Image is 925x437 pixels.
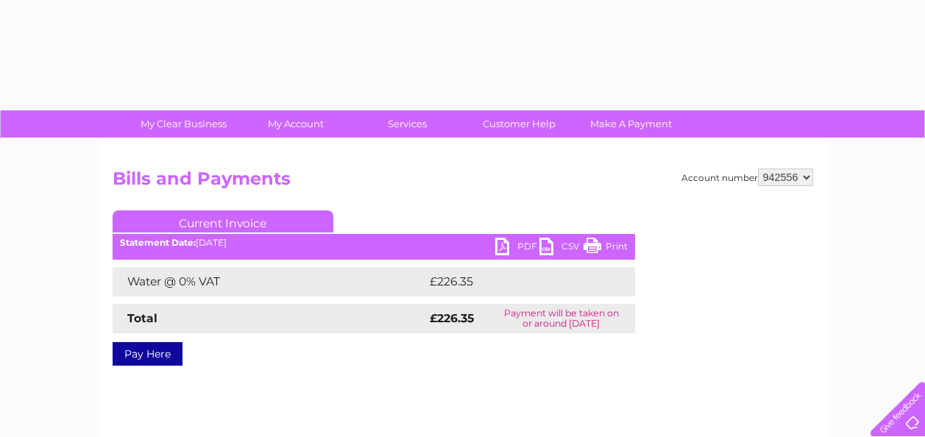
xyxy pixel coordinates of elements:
a: PDF [495,238,539,259]
a: Make A Payment [570,110,692,138]
a: Services [347,110,468,138]
a: Current Invoice [113,210,333,232]
b: Statement Date: [120,237,196,248]
div: Account number [681,168,813,186]
td: Payment will be taken on or around [DATE] [488,304,635,333]
td: Water @ 0% VAT [113,267,426,296]
h2: Bills and Payments [113,168,813,196]
a: My Account [235,110,356,138]
strong: £226.35 [430,311,474,325]
td: £226.35 [426,267,609,296]
a: CSV [539,238,584,259]
div: [DATE] [113,238,635,248]
a: Customer Help [458,110,580,138]
a: My Clear Business [123,110,244,138]
a: Pay Here [113,342,182,366]
a: Print [584,238,628,259]
strong: Total [127,311,157,325]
